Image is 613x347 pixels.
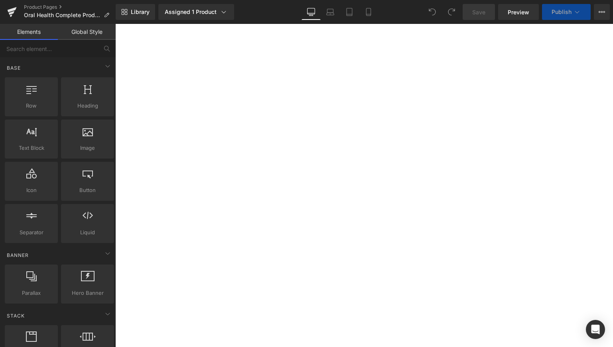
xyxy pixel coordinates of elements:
[594,4,610,20] button: More
[542,4,591,20] button: Publish
[165,8,228,16] div: Assigned 1 Product
[340,4,359,20] a: Tablet
[63,228,112,237] span: Liquid
[63,102,112,110] span: Heading
[321,4,340,20] a: Laptop
[63,289,112,297] span: Hero Banner
[6,64,22,72] span: Base
[424,4,440,20] button: Undo
[116,4,155,20] a: New Library
[508,8,529,16] span: Preview
[63,144,112,152] span: Image
[472,8,485,16] span: Save
[552,9,572,15] span: Publish
[6,251,30,259] span: Banner
[7,186,55,194] span: Icon
[443,4,459,20] button: Redo
[7,289,55,297] span: Parallax
[359,4,378,20] a: Mobile
[586,320,605,339] div: Open Intercom Messenger
[131,8,150,16] span: Library
[58,24,116,40] a: Global Style
[7,102,55,110] span: Row
[24,4,116,10] a: Product Pages
[63,186,112,194] span: Button
[6,312,26,320] span: Stack
[302,4,321,20] a: Desktop
[24,12,101,18] span: Oral Health Complete Product Page
[7,228,55,237] span: Separator
[7,144,55,152] span: Text Block
[498,4,539,20] a: Preview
